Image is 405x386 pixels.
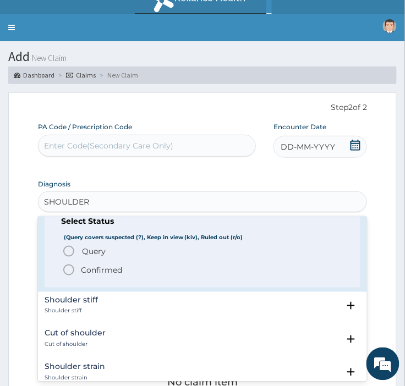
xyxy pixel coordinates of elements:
i: status option query [62,245,75,258]
label: Diagnosis [38,179,70,189]
i: status option filled [62,263,75,277]
span: We're online! [64,120,152,231]
p: Cut of shoulder [45,341,106,349]
img: User Image [383,19,397,33]
div: Minimize live chat window [180,5,207,32]
a: Dashboard [14,70,54,80]
p: Step 2 of 2 [38,102,367,114]
i: open select status [344,366,358,379]
a: Claims [66,70,96,80]
i: open select status [344,299,358,312]
p: Shoulder stiff [45,307,98,315]
div: Chat with us now [57,62,185,76]
h4: Shoulder stiff [45,296,98,305]
i: open select status [344,333,358,346]
p: Confirmed [81,264,122,275]
span: Query [82,246,106,257]
small: New Claim [30,54,67,62]
div: Enter Code(Secondary Care Only) [44,140,173,151]
h1: Add [8,49,397,64]
span: DD-MM-YYYY [281,141,335,152]
span: (Query covers suspected (?), Keep in view (kiv), Ruled out (r/o) [61,234,246,241]
h6: Select Status [61,217,344,225]
label: PA Code / Prescription Code [38,122,132,131]
textarea: Type your message and hit 'Enter' [6,264,210,302]
h4: Cut of shoulder [45,329,106,338]
label: Encounter Date [273,122,326,131]
h4: Shoulder strain [45,363,105,371]
li: New Claim [97,70,138,80]
img: d_794563401_company_1708531726252_794563401 [20,55,45,82]
p: Shoulder strain [45,374,105,382]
